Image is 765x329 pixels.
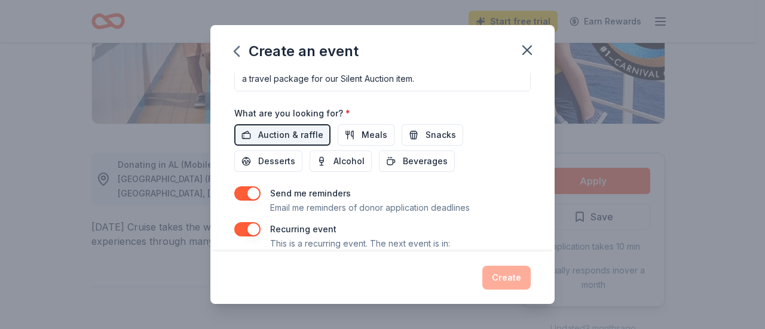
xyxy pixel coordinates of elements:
[234,124,331,146] button: Auction & raffle
[270,236,450,251] p: This is a recurring event. The next event is in:
[270,188,351,198] label: Send me reminders
[234,150,302,172] button: Desserts
[379,150,455,172] button: Beverages
[362,128,387,142] span: Meals
[402,124,463,146] button: Snacks
[333,154,365,168] span: Alcohol
[403,154,448,168] span: Beverages
[338,124,394,146] button: Meals
[270,201,470,215] p: Email me reminders of donor application deadlines
[258,154,295,168] span: Desserts
[234,107,350,119] label: What are you looking for?
[258,128,323,142] span: Auction & raffle
[234,42,359,61] div: Create an event
[310,150,372,172] button: Alcohol
[426,128,456,142] span: Snacks
[270,224,336,234] label: Recurring event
